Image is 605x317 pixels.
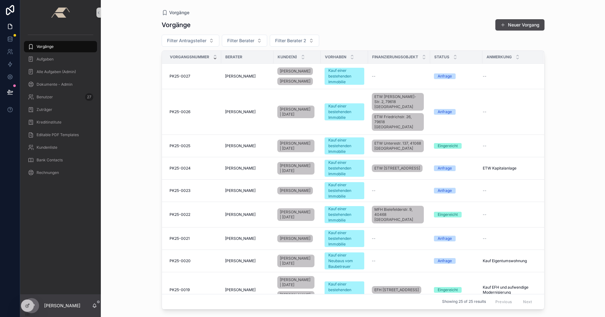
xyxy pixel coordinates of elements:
[162,35,219,47] button: Select Button
[170,74,217,79] a: PK25-0027
[280,188,310,193] span: [PERSON_NAME]
[372,138,426,153] a: ETW Unterestr. 137, 41068 [GEOGRAPHIC_DATA]
[277,186,317,196] a: [PERSON_NAME]
[372,286,421,294] a: EFH [STREET_ADDRESS]
[277,138,317,153] a: [PERSON_NAME] | [DATE]
[170,109,217,114] a: PK25-0026
[170,188,190,193] span: PK25-0023
[225,212,270,217] a: [PERSON_NAME]
[483,285,536,295] span: Kauf EFH und aufwendige Modernisierung
[280,107,312,117] span: [PERSON_NAME] | [DATE]
[280,79,310,84] span: [PERSON_NAME]
[225,236,270,241] a: [PERSON_NAME]
[24,66,97,78] a: Alle Aufgaben (Admin)
[328,182,360,199] div: Kauf einer bestehenden Immobilie
[277,255,314,267] a: [PERSON_NAME] | [DATE]
[170,166,217,171] a: PK25-0024
[372,285,426,295] a: EFH [STREET_ADDRESS]
[225,287,256,292] span: [PERSON_NAME]
[225,166,270,171] a: [PERSON_NAME]
[170,188,217,193] a: PK25-0023
[372,74,376,79] span: --
[372,93,424,111] a: ETW [PERSON_NAME]-Str. 2, 79618 [GEOGRAPHIC_DATA]
[374,141,421,151] span: ETW Unterestr. 137, 41068 [GEOGRAPHIC_DATA]
[277,78,313,85] a: [PERSON_NAME]
[162,9,189,16] a: Vorgänge
[280,69,310,74] span: [PERSON_NAME]
[277,106,314,118] a: [PERSON_NAME] | [DATE]
[328,281,360,298] div: Kauf einer bestehenden Immobilie
[227,37,254,44] span: Filter Berater
[438,143,458,149] div: Eingereicht
[325,137,364,154] a: Kauf einer bestehenden Immobilie
[483,74,536,79] a: --
[277,162,314,175] a: [PERSON_NAME] | [DATE]
[434,143,479,149] a: Eingereicht
[483,258,536,263] a: Kauf Eigentumswohnung
[37,95,53,100] span: Benutzer
[37,170,59,175] span: Rechnungen
[483,109,487,114] span: --
[495,19,544,31] a: Neuer Vorgang
[170,258,217,263] a: PK25-0020
[222,35,267,47] button: Select Button
[280,256,312,266] span: [PERSON_NAME] | [DATE]
[325,281,364,298] a: Kauf einer bestehenden Immobilie
[24,154,97,166] a: Bank Contacts
[225,188,270,193] a: [PERSON_NAME]
[438,287,458,293] div: Eingereicht
[277,253,317,268] a: [PERSON_NAME] | [DATE]
[372,205,426,225] a: MFH Bielefelderstr. 9, 40468 [GEOGRAPHIC_DATA]
[483,166,516,171] span: ETW Kapitalanlage
[487,55,512,60] span: Anmerkung
[372,113,424,131] a: ETW Friedrichstr. 26, 79618 [GEOGRAPHIC_DATA]
[374,166,420,171] span: ETW [STREET_ADDRESS]
[225,109,270,114] a: [PERSON_NAME]
[372,188,426,193] a: --
[24,129,97,141] a: Editable PDF Templates
[372,206,424,223] a: MFH Bielefelderstr. 9, 40468 [GEOGRAPHIC_DATA]
[170,109,190,114] span: PK25-0026
[170,166,191,171] span: PK25-0024
[372,258,376,263] span: --
[372,140,424,152] a: ETW Unterestr. 137, 41068 [GEOGRAPHIC_DATA]
[325,182,364,199] a: Kauf einer bestehenden Immobilie
[483,166,536,171] a: ETW Kapitalanlage
[277,276,314,289] a: [PERSON_NAME] | [DATE]
[37,69,76,74] span: Alle Aufgaben (Admin)
[24,104,97,115] a: Zuträger
[372,163,426,173] a: ETW [STREET_ADDRESS]
[372,164,423,172] a: ETW [STREET_ADDRESS]
[277,67,313,75] a: [PERSON_NAME]
[483,188,536,193] a: --
[170,236,217,241] a: PK25-0021
[372,258,426,263] a: --
[483,74,487,79] span: --
[325,230,364,247] a: Kauf einer bestehenden Immobilie
[372,74,426,79] a: --
[225,143,256,148] span: [PERSON_NAME]
[24,41,97,52] a: Vorgänge
[225,143,270,148] a: [PERSON_NAME]
[225,74,256,79] span: [PERSON_NAME]
[24,79,97,90] a: Dokumente - Admin
[372,92,426,132] a: ETW [PERSON_NAME]-Str. 2, 79618 [GEOGRAPHIC_DATA]ETW Friedrichstr. 26, 79618 [GEOGRAPHIC_DATA]
[374,287,419,292] span: EFH [STREET_ADDRESS]
[37,158,63,163] span: Bank Contacts
[170,212,190,217] span: PK25-0022
[434,258,479,264] a: Anfrage
[328,137,360,154] div: Kauf einer bestehenden Immobilie
[277,66,317,86] a: [PERSON_NAME][PERSON_NAME]
[24,142,97,153] a: Kundenliste
[44,303,80,309] p: [PERSON_NAME]
[280,163,312,173] span: [PERSON_NAME] | [DATE]
[20,25,101,187] div: scrollable content
[277,233,317,244] a: [PERSON_NAME]
[37,145,57,150] span: Kundenliste
[277,104,317,119] a: [PERSON_NAME] | [DATE]
[277,208,314,221] a: [PERSON_NAME] | [DATE]
[225,287,270,292] a: [PERSON_NAME]
[170,287,217,292] a: PK25-0019
[438,212,458,217] div: Eingereicht
[225,188,256,193] span: [PERSON_NAME]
